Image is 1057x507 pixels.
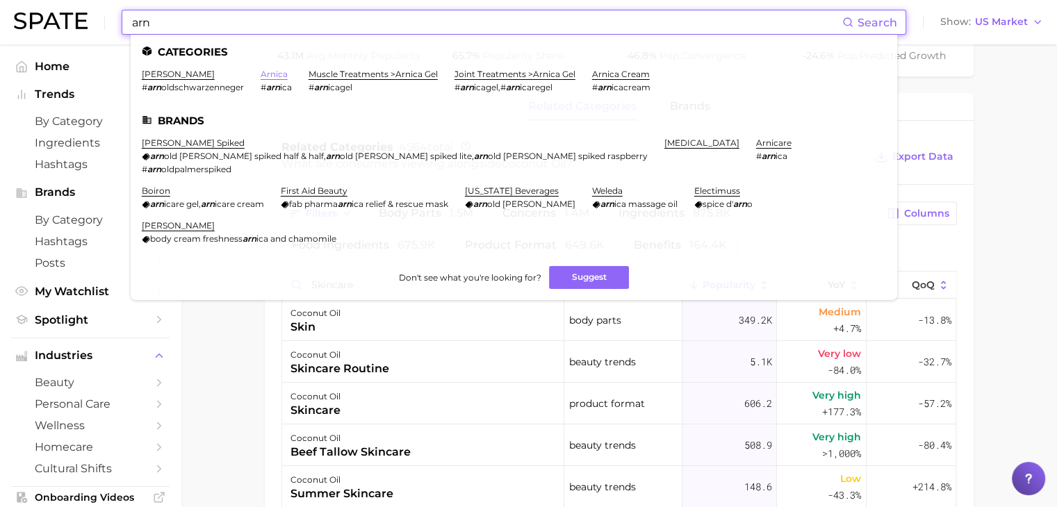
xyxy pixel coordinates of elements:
[35,235,146,248] span: Hashtags
[147,82,161,92] em: arn
[290,402,341,419] div: skincare
[858,16,897,29] span: Search
[290,305,341,322] div: coconut oil
[11,153,170,175] a: Hashtags
[11,458,170,479] a: cultural shifts
[840,470,861,487] span: Low
[569,354,636,370] span: beauty trends
[150,199,164,209] em: arn
[35,440,146,454] span: homecare
[822,447,861,460] span: >1,000%
[454,69,575,79] a: joint treatments >arnica gel
[460,82,474,92] em: arn
[11,393,170,415] a: personal care
[912,279,935,290] span: QoQ
[35,419,146,432] span: wellness
[35,256,146,269] span: Posts
[11,56,170,77] a: Home
[828,362,861,379] span: -84.0%
[569,395,645,412] span: product format
[282,383,956,424] button: coconut oilskincareproduct format606.2Very high+177.3%-57.2%
[328,82,352,92] span: icagel
[142,46,886,58] li: Categories
[142,138,245,148] a: [PERSON_NAME] spiked
[520,82,552,92] span: icaregel
[940,18,971,26] span: Show
[164,199,199,209] span: icare gel
[11,209,170,231] a: by Category
[549,266,629,289] button: Suggest
[917,354,951,370] span: -32.7%
[592,82,598,92] span: #
[614,199,678,209] span: ica massage oil
[598,82,612,92] em: arn
[261,82,266,92] span: #
[833,320,861,337] span: +4.7%
[142,115,886,126] li: Brands
[282,299,956,341] button: coconut oilskinbody parts349.2kMedium+4.7%-13.8%
[818,345,861,362] span: Very low
[290,360,389,377] div: skincare routine
[142,185,170,196] a: boiron
[912,479,951,495] span: +214.8%
[150,151,164,161] em: arn
[290,472,393,488] div: coconut oil
[161,164,231,174] span: oldpalmerspiked
[282,341,956,383] button: coconut oilskincare routinebeauty trends5.1kVery low-84.0%-32.7%
[14,13,88,29] img: SPATE
[281,185,347,196] a: first aid beauty
[871,147,956,167] button: Export Data
[11,415,170,436] a: wellness
[828,487,861,504] span: -43.3%
[256,233,336,244] span: ica and chamomile
[131,10,842,34] input: Search here for a brand, industry, or ingredient
[474,151,488,161] em: arn
[892,151,953,163] span: Export Data
[290,444,411,460] div: beef tallow skincare
[487,199,575,209] span: old [PERSON_NAME]
[592,69,650,79] a: arnica cream
[762,151,776,161] em: arn
[261,69,288,79] a: arnica
[506,82,520,92] em: arn
[35,313,146,326] span: Spotlight
[465,185,559,196] a: [US_STATE] beverages
[215,199,264,209] span: icare cream
[569,479,636,495] span: beauty trends
[142,164,147,174] span: #
[904,208,949,219] span: Columns
[35,158,146,171] span: Hashtags
[744,437,771,454] span: 508.9
[201,199,215,209] em: arn
[309,82,314,92] span: #
[150,233,243,244] span: body cream freshness
[35,285,146,298] span: My Watchlist
[454,82,460,92] span: #
[11,436,170,458] a: homecare
[142,69,215,79] a: [PERSON_NAME]
[592,185,623,196] a: weleda
[35,186,146,199] span: Brands
[147,164,161,174] em: arn
[35,376,146,389] span: beauty
[266,82,280,92] em: arn
[161,82,244,92] span: oldschwarzenneger
[756,138,792,148] a: arnicare
[290,388,341,405] div: coconut oil
[35,397,146,410] span: personal care
[776,151,787,161] span: ica
[756,151,762,161] span: #
[314,82,328,92] em: arn
[917,437,951,454] span: -80.4%
[879,201,956,225] button: Columns
[937,13,1047,31] button: ShowUS Market
[454,82,575,92] div: ,
[290,319,341,335] div: skin
[142,220,215,231] a: [PERSON_NAME]
[11,372,170,393] a: beauty
[280,82,292,92] span: ica
[398,272,541,283] span: Don't see what you're looking for?
[11,132,170,153] a: Ingredients
[812,387,861,404] span: Very high
[500,82,506,92] span: #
